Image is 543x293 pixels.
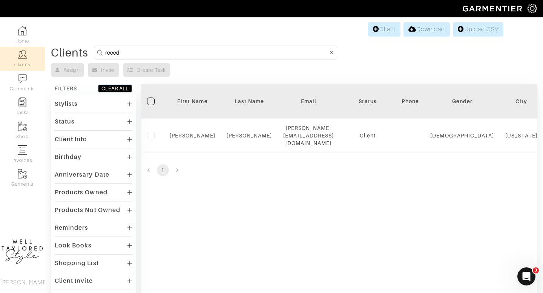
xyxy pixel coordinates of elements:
img: reminder-icon-8004d30b9f0a5d33ae49ab947aed9ed385cf756f9e5892f1edd6e32f2345188e.png [18,98,27,107]
div: City [505,98,537,105]
div: [US_STATE] [505,132,537,139]
div: Products Not Owned [55,206,120,214]
div: Reminders [55,224,88,232]
th: Toggle SortBy [164,84,221,119]
th: Toggle SortBy [339,84,396,119]
th: Toggle SortBy [221,84,278,119]
button: page 1 [157,164,169,176]
div: Clients [51,49,88,56]
th: Toggle SortBy [425,84,500,119]
div: Client Info [55,136,87,143]
img: garments-icon-b7da505a4dc4fd61783c78ac3ca0ef83fa9d6f193b1c9dc38574b1d14d53ca28.png [18,169,27,179]
span: 3 [533,267,539,273]
div: [PERSON_NAME][EMAIL_ADDRESS][DOMAIN_NAME] [283,124,334,147]
a: Download [403,22,450,37]
img: clients-icon-6bae9207a08558b7cb47a8932f037763ab4055f8c8b6bfacd5dc20c3e0201464.png [18,50,27,59]
a: [PERSON_NAME] [227,133,272,139]
div: Email [283,98,334,105]
div: Phone [402,98,419,105]
div: [DEMOGRAPHIC_DATA] [430,132,494,139]
img: garments-icon-b7da505a4dc4fd61783c78ac3ca0ef83fa9d6f193b1c9dc38574b1d14d53ca28.png [18,122,27,131]
div: Gender [430,98,494,105]
div: Products Owned [55,189,107,196]
div: First Name [170,98,215,105]
nav: pagination navigation [141,164,537,176]
iframe: Intercom live chat [517,267,535,285]
div: Stylists [55,100,78,108]
img: orders-icon-0abe47150d42831381b5fb84f609e132dff9fe21cb692f30cb5eec754e2cba89.png [18,145,27,155]
div: Anniversary Date [55,171,109,179]
div: Last Name [227,98,272,105]
a: Client [368,22,400,37]
div: Client [345,132,390,139]
div: CLEAR ALL [101,85,129,92]
div: Status [55,118,75,125]
div: Client Invite [55,277,93,285]
div: Look Books [55,242,92,249]
input: Search by name, email, phone, city, or state [105,48,328,57]
a: [PERSON_NAME] [170,133,215,139]
div: Birthday [55,153,81,161]
div: Status [345,98,390,105]
img: garmentier-logo-header-white-b43fb05a5012e4ada735d5af1a66efaba907eab6374d6393d1fbf88cb4ef424d.png [459,2,528,15]
a: Upload CSV [453,22,503,37]
div: FILTERS [55,85,77,92]
img: comment-icon-a0a6a9ef722e966f86d9cbdc48e553b5cf19dbc54f86b18d962a5391bc8f6eb6.png [18,74,27,83]
button: CLEAR ALL [98,84,132,93]
img: dashboard-icon-dbcd8f5a0b271acd01030246c82b418ddd0df26cd7fceb0bd07c9910d44c42f6.png [18,26,27,35]
img: gear-icon-white-bd11855cb880d31180b6d7d6211b90ccbf57a29d726f0c71d8c61bd08dd39cc2.png [528,4,537,13]
div: Shopping List [55,259,99,267]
